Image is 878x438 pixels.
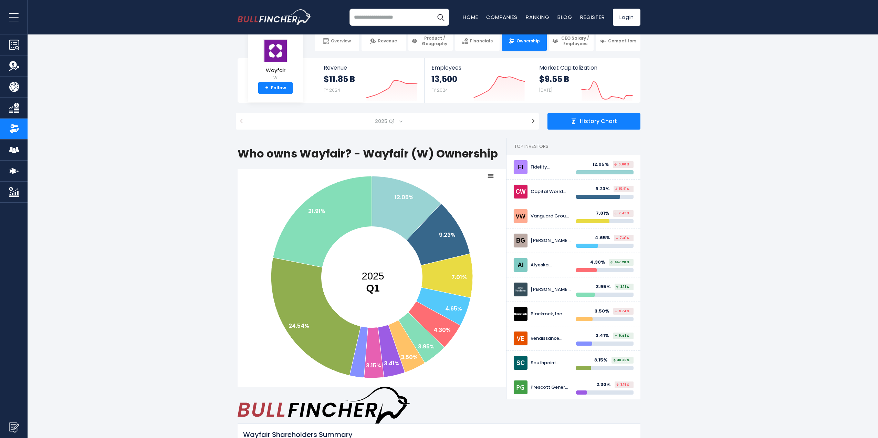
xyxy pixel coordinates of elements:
span: Competitors [608,38,636,44]
div: 3.15% [594,357,612,363]
a: Product / Geography [408,31,453,51]
a: Ranking [526,13,549,21]
button: < [236,113,247,130]
div: 12.05% [593,162,613,167]
span: Ownership [516,38,540,44]
div: [PERSON_NAME] & CO [531,238,571,244]
small: FY 2024 [431,87,448,93]
div: 3.41% [596,333,613,339]
div: 9.23% [595,186,614,192]
div: Southpoint Capital Advisors LP [531,360,571,366]
span: 657.20% [610,261,629,264]
span: 9.74% [615,310,629,313]
img: bullfincher logo [238,9,312,25]
small: FY 2024 [324,87,340,93]
a: Ownership [502,31,546,51]
span: 3.15% [616,383,629,386]
a: Go to homepage [238,9,312,25]
h2: Top Investors [506,138,640,155]
span: 2025 Q1 [251,113,524,130]
span: Revenue [324,64,418,71]
img: Ownership [9,124,19,134]
a: +Follow [258,82,293,94]
a: Market Capitalization $9.55 B [DATE] [532,58,640,103]
span: History Chart [580,118,617,125]
a: Revenue [362,31,406,51]
div: 3.50% [595,308,613,314]
strong: $9.55 B [539,74,569,84]
div: Renaissance Technologies LLC [531,336,571,342]
a: Blog [557,13,572,21]
a: Employees 13,500 FY 2024 [425,58,532,103]
a: Revenue $11.85 B FY 2024 [317,58,425,103]
small: [DATE] [539,87,552,93]
text: 21.91% [308,207,325,215]
img: history chart [571,119,576,124]
text: 4.65% [445,305,462,313]
a: Overview [315,31,359,51]
a: Login [613,9,640,26]
a: Home [463,13,478,21]
div: 7.01% [596,211,613,216]
div: 4.65% [595,235,614,241]
a: CEO Salary / Employees [549,31,594,51]
div: Fidelity Investments (FMR) [531,164,571,170]
text: 7.01% [451,273,467,281]
span: 7.41% [616,236,629,240]
a: Financials [455,31,500,51]
div: Vanguard Group Inc [531,213,571,219]
span: Market Capitalization [539,64,633,71]
div: [PERSON_NAME] Group Plc [531,287,571,293]
text: 24.54% [289,322,309,330]
a: Register [580,13,605,21]
a: Competitors [596,31,640,51]
div: 4.30% [590,259,609,265]
span: Financials [470,38,493,44]
span: 2025 Q1 [372,116,399,126]
span: Revenue [378,38,397,44]
text: 3.15% [366,361,381,369]
tspan: Q1 [366,282,379,294]
strong: 13,500 [431,74,457,84]
div: Blackrock, Inc [531,311,571,317]
span: Overview [331,38,351,44]
h1: Who owns Wayfair? - Wayfair (W) Ownership [238,145,506,162]
text: 4.30% [433,326,451,334]
text: 12.05% [395,193,414,201]
span: 0.60% [614,163,629,166]
span: 38.36% [613,359,629,362]
text: 3.50% [401,353,418,361]
span: CEO Salary / Employees [560,35,590,46]
div: 2.30% [596,382,615,388]
text: 2025 [362,270,384,294]
span: 15.91% [615,187,629,191]
a: Companies [486,13,518,21]
text: 3.95% [418,343,435,350]
div: 3.95% [596,284,615,290]
div: Prescott General Partners LLC [531,385,571,390]
span: Employees [431,64,525,71]
span: Product / Geography [419,35,450,46]
span: 9.43% [615,334,629,337]
div: Capital World Investors [531,189,571,195]
strong: $11.85 B [324,74,355,84]
span: Wayfair [263,68,288,73]
text: 3.41% [384,359,399,367]
div: Alyeska Investment Group, L.p [531,262,571,268]
button: > [527,113,539,130]
span: 3.13% [616,285,629,288]
a: Wayfair W [263,39,288,82]
text: 9.23% [439,231,456,239]
small: W [263,75,288,81]
button: Search [432,9,449,26]
span: 7.49% [615,212,629,215]
strong: + [265,85,269,91]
